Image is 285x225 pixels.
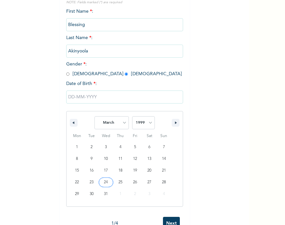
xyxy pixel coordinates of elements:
span: Tue [84,131,99,141]
span: 23 [90,176,93,188]
button: 19 [128,165,142,176]
button: 13 [142,153,157,165]
button: 21 [156,165,171,176]
span: 7 [163,141,165,153]
span: 1 [76,141,78,153]
span: 19 [133,165,137,176]
button: 4 [113,141,128,153]
button: 24 [99,176,113,188]
span: Sun [156,131,171,141]
button: 3 [99,141,113,153]
span: 12 [133,153,137,165]
button: 7 [156,141,171,153]
span: 8 [76,153,78,165]
span: 9 [91,153,93,165]
button: 1 [70,141,84,153]
button: 29 [70,188,84,200]
span: Gender : [DEMOGRAPHIC_DATA] [DEMOGRAPHIC_DATA] [66,62,182,76]
button: 20 [142,165,157,176]
button: 2 [84,141,99,153]
span: 2 [91,141,93,153]
span: 13 [147,153,151,165]
button: 23 [84,176,99,188]
button: 25 [113,176,128,188]
span: 4 [119,141,121,153]
span: 18 [118,165,122,176]
span: Date of Birth : [66,80,97,87]
span: 25 [118,176,122,188]
button: 18 [113,165,128,176]
span: 5 [134,141,136,153]
span: 30 [90,188,93,200]
span: 29 [75,188,79,200]
button: 15 [70,165,84,176]
span: Mon [70,131,84,141]
span: Sat [142,131,157,141]
button: 28 [156,176,171,188]
span: 20 [147,165,151,176]
button: 8 [70,153,84,165]
span: Thu [113,131,128,141]
span: 22 [75,176,79,188]
button: 14 [156,153,171,165]
span: 26 [133,176,137,188]
button: 26 [128,176,142,188]
input: DD-MM-YYYY [66,91,183,104]
button: 9 [84,153,99,165]
span: 28 [162,176,166,188]
button: 27 [142,176,157,188]
span: 17 [104,165,108,176]
button: 30 [84,188,99,200]
span: 3 [105,141,107,153]
span: 24 [104,176,108,188]
span: 15 [75,165,79,176]
span: 27 [147,176,151,188]
button: 16 [84,165,99,176]
span: 21 [162,165,166,176]
button: 12 [128,153,142,165]
span: 6 [148,141,150,153]
span: Fri [128,131,142,141]
span: Wed [99,131,113,141]
button: 6 [142,141,157,153]
input: Enter your last name [66,45,183,58]
span: 10 [104,153,108,165]
button: 5 [128,141,142,153]
span: 16 [90,165,93,176]
span: 14 [162,153,166,165]
span: 11 [118,153,122,165]
span: First Name : [66,9,183,27]
button: 17 [99,165,113,176]
span: Last Name : [66,35,183,53]
button: 10 [99,153,113,165]
button: 31 [99,188,113,200]
input: Enter your first name [66,18,183,31]
button: 11 [113,153,128,165]
span: 31 [104,188,108,200]
button: 22 [70,176,84,188]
